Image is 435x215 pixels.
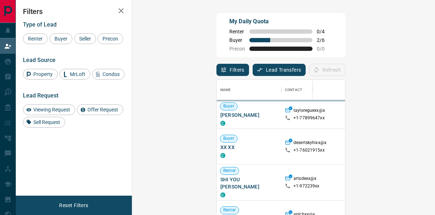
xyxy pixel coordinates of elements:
p: tayloreguexx@x [293,107,325,115]
div: condos.ca [220,153,225,158]
span: MrLoft [67,71,88,77]
span: Precon [100,36,121,42]
span: Seller [77,36,94,42]
div: Seller [74,33,96,44]
span: Offer Request [85,107,121,113]
span: Condos [100,71,122,77]
span: Renter [25,36,45,42]
p: desertskyhixx@x [293,140,326,147]
span: Precon [229,46,245,52]
div: Buyer [49,33,72,44]
p: +1- 76021915xx [293,147,325,153]
div: Renter [23,33,48,44]
div: Viewing Request [23,104,75,115]
div: Sell Request [23,117,65,128]
div: Name [220,80,231,100]
span: [PERSON_NAME] [220,111,278,119]
span: SHI YOU [PERSON_NAME] [220,176,278,190]
span: Lead Source [23,57,56,63]
div: condos.ca [220,192,225,197]
span: Sell Request [31,119,63,125]
span: Type of Lead [23,21,57,28]
div: Precon [97,33,123,44]
span: Buyer [220,135,237,142]
span: Renter [229,29,245,34]
span: Buyer [229,37,245,43]
button: Reset Filters [54,199,93,211]
span: Buyer [52,36,70,42]
div: Offer Request [77,104,123,115]
button: Lead Transfers [253,64,306,76]
span: 2 / 6 [317,37,333,43]
span: Lead Request [23,92,58,99]
span: Buyer [220,103,237,109]
div: Contact [285,80,302,100]
span: Viewing Request [31,107,73,113]
span: XX XX [220,144,278,151]
div: Condos [92,69,125,80]
p: artsdexx@x [293,176,316,183]
button: Filters [216,64,249,76]
p: My Daily Quota [229,17,333,26]
h2: Filters [23,7,125,16]
span: 0 / 0 [317,46,333,52]
div: Name [217,80,281,100]
span: Property [31,71,55,77]
div: MrLoft [59,69,90,80]
div: Property [23,69,58,80]
span: Renter [220,168,239,174]
p: +1- 77899647xx [293,115,325,121]
p: +1- 972239xx [293,183,319,189]
div: Contact [281,80,339,100]
div: condos.ca [220,121,225,126]
span: Renter [220,207,239,213]
span: 0 / 4 [317,29,333,34]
